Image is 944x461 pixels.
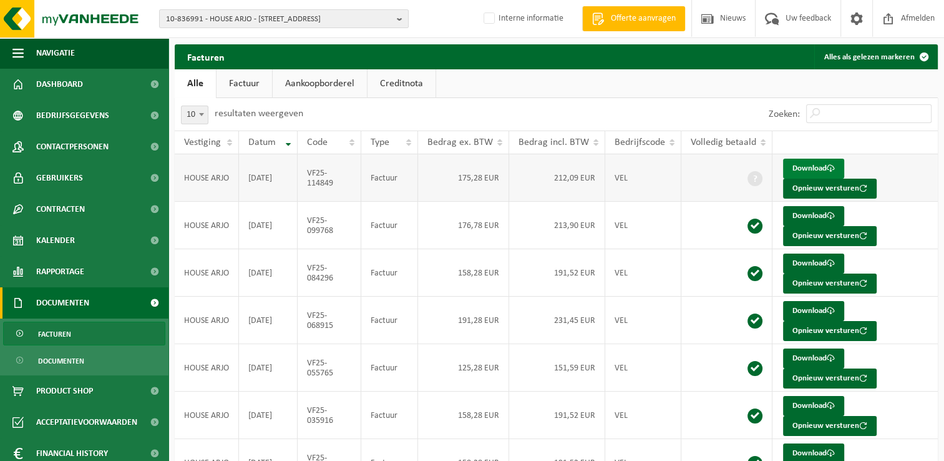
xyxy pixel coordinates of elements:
[38,349,84,373] span: Documenten
[783,226,877,246] button: Opnieuw versturen
[239,297,298,344] td: [DATE]
[36,375,93,407] span: Product Shop
[367,69,436,98] a: Creditnota
[518,137,589,147] span: Bedrag incl. BTW
[783,179,877,199] button: Opnieuw versturen
[298,202,361,249] td: VF25-099768
[159,9,409,28] button: 10-836991 - HOUSE ARJO - [STREET_ADDRESS]
[783,206,844,226] a: Download
[239,344,298,392] td: [DATE]
[36,37,75,69] span: Navigatie
[361,297,418,344] td: Factuur
[175,249,239,297] td: HOUSE ARJO
[608,12,679,25] span: Offerte aanvragen
[361,249,418,297] td: Factuur
[175,44,237,69] h2: Facturen
[769,109,800,119] label: Zoeken:
[175,344,239,392] td: HOUSE ARJO
[273,69,367,98] a: Aankoopborderel
[783,349,844,369] a: Download
[582,6,685,31] a: Offerte aanvragen
[783,159,844,179] a: Download
[783,254,844,274] a: Download
[605,344,681,392] td: VEL
[605,392,681,439] td: VEL
[427,137,493,147] span: Bedrag ex. BTW
[36,100,109,131] span: Bedrijfsgegevens
[509,154,605,202] td: 212,09 EUR
[175,69,216,98] a: Alle
[605,297,681,344] td: VEL
[239,392,298,439] td: [DATE]
[509,249,605,297] td: 191,52 EUR
[298,392,361,439] td: VF25-035916
[361,202,418,249] td: Factuur
[509,202,605,249] td: 213,90 EUR
[215,109,303,119] label: resultaten weergeven
[418,202,509,249] td: 176,78 EUR
[298,344,361,392] td: VF25-055765
[36,131,109,162] span: Contactpersonen
[783,416,877,436] button: Opnieuw versturen
[298,249,361,297] td: VF25-084296
[509,392,605,439] td: 191,52 EUR
[691,137,756,147] span: Volledig betaald
[509,297,605,344] td: 231,45 EUR
[605,202,681,249] td: VEL
[181,106,208,124] span: 10
[298,154,361,202] td: VF25-114849
[3,322,165,345] a: Facturen
[38,322,71,346] span: Facturen
[36,287,89,319] span: Documenten
[175,202,239,249] td: HOUSE ARJO
[481,9,563,28] label: Interne informatie
[175,154,239,202] td: HOUSE ARJO
[418,154,509,202] td: 175,28 EUR
[605,249,681,297] td: VEL
[239,249,298,297] td: [DATE]
[239,154,298,202] td: [DATE]
[783,274,877,294] button: Opnieuw versturen
[217,69,272,98] a: Factuur
[783,321,877,341] button: Opnieuw versturen
[175,297,239,344] td: HOUSE ARJO
[36,256,84,287] span: Rapportage
[361,154,418,202] td: Factuur
[509,344,605,392] td: 151,59 EUR
[783,369,877,389] button: Opnieuw versturen
[418,344,509,392] td: 125,28 EUR
[36,225,75,256] span: Kalender
[175,392,239,439] td: HOUSE ARJO
[239,202,298,249] td: [DATE]
[361,344,418,392] td: Factuur
[371,137,389,147] span: Type
[615,137,665,147] span: Bedrijfscode
[36,162,83,194] span: Gebruikers
[418,297,509,344] td: 191,28 EUR
[418,249,509,297] td: 158,28 EUR
[36,69,83,100] span: Dashboard
[248,137,276,147] span: Datum
[605,154,681,202] td: VEL
[36,194,85,225] span: Contracten
[298,297,361,344] td: VF25-068915
[814,44,937,69] button: Alles als gelezen markeren
[36,407,137,438] span: Acceptatievoorwaarden
[184,137,221,147] span: Vestiging
[3,349,165,372] a: Documenten
[166,10,392,29] span: 10-836991 - HOUSE ARJO - [STREET_ADDRESS]
[783,396,844,416] a: Download
[307,137,328,147] span: Code
[361,392,418,439] td: Factuur
[182,106,208,124] span: 10
[783,301,844,321] a: Download
[418,392,509,439] td: 158,28 EUR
